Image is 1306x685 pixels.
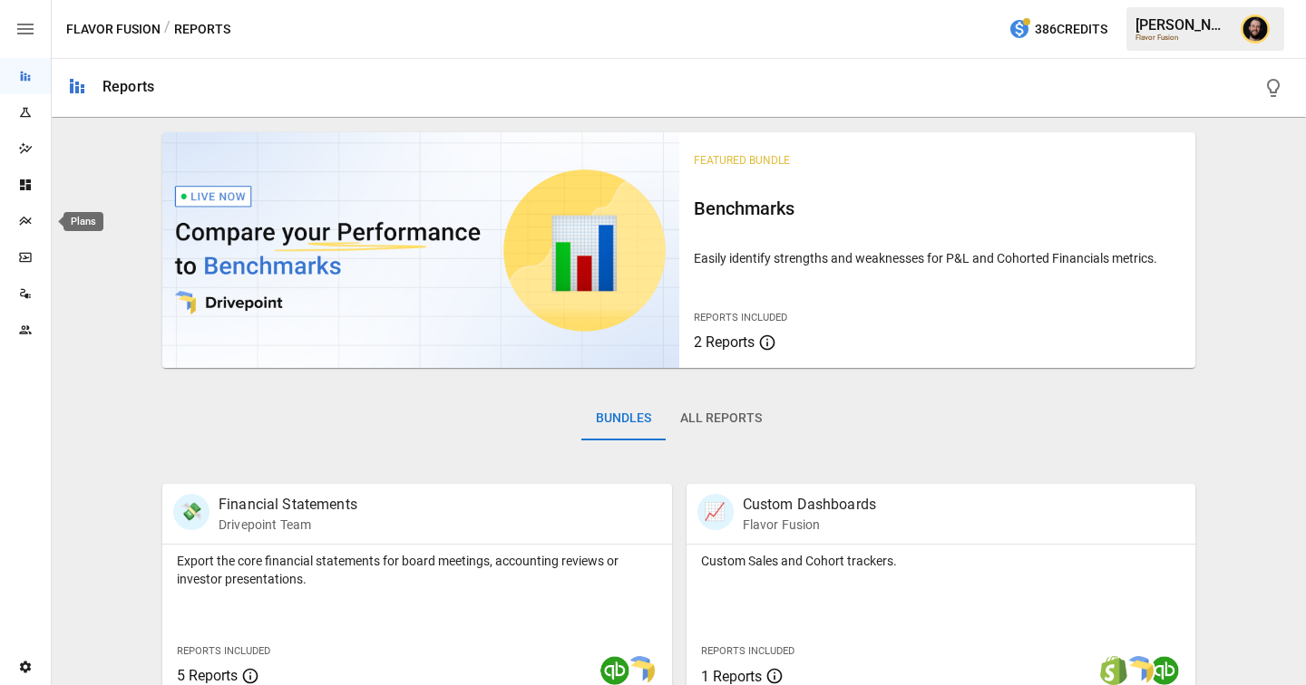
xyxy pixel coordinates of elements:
button: Flavor Fusion [66,18,161,41]
span: 5 Reports [177,667,238,684]
p: Flavor Fusion [743,516,877,534]
img: quickbooks [600,656,629,685]
p: Custom Sales and Cohort trackers. [701,552,1182,570]
img: video thumbnail [162,132,679,368]
span: Reports Included [177,645,270,657]
div: / [164,18,171,41]
span: 2 Reports [694,333,755,351]
span: Reports Included [694,312,787,323]
img: shopify [1099,656,1128,685]
span: 386 Credits [1035,18,1107,41]
span: 1 Reports [701,668,762,685]
div: [PERSON_NAME] [1135,16,1230,34]
button: Ciaran Nugent [1230,4,1281,54]
p: Export the core financial statements for board meetings, accounting reviews or investor presentat... [177,552,658,588]
img: smart model [1125,656,1154,685]
h6: Benchmarks [694,194,1182,223]
img: smart model [626,656,655,685]
p: Financial Statements [219,494,357,516]
button: 386Credits [1001,13,1115,46]
button: All Reports [666,397,776,440]
span: Featured Bundle [694,154,790,167]
div: 📈 [697,494,734,530]
div: Reports [102,78,154,95]
button: Bundles [581,397,666,440]
p: Custom Dashboards [743,494,877,516]
p: Drivepoint Team [219,516,357,534]
div: Plans [63,212,103,231]
p: Easily identify strengths and weaknesses for P&L and Cohorted Financials metrics. [694,249,1182,267]
span: Reports Included [701,645,794,657]
div: Flavor Fusion [1135,34,1230,42]
div: 💸 [173,494,210,530]
img: Ciaran Nugent [1241,14,1270,43]
img: quickbooks [1150,656,1179,685]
